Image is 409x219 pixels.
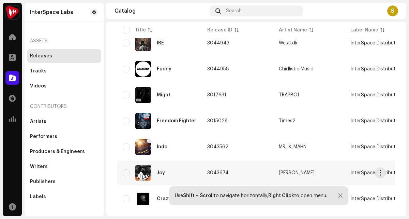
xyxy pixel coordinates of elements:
[135,27,146,33] div: Title
[135,61,151,77] img: 0c31ddd1-9d76-450e-98d9-5a59b961c5fc
[27,160,101,174] re-m-nav-item: Writers
[279,145,306,149] div: MR_IK_MAHN
[350,93,403,97] span: InterSpace Distribution
[30,179,56,184] div: Publishers
[268,193,294,198] strong: Right Click
[279,93,339,97] span: TRAPBOI
[350,170,403,175] span: InterSpace Distribution
[27,33,101,49] re-a-nav-header: Assets
[30,68,47,74] div: Tracks
[279,119,339,123] span: Times2
[226,8,242,14] span: Search
[27,175,101,189] re-m-nav-item: Publishers
[157,93,170,97] div: Might
[30,83,47,89] div: Videos
[27,98,101,115] re-a-nav-header: Contributors
[279,93,299,97] div: TRAPBOI
[279,41,339,45] span: Westtdk
[30,164,48,169] div: Writers
[5,5,19,19] img: 632e49d6-d763-4750-9166-d3cb9de33393
[27,79,101,93] re-m-nav-item: Videos
[350,27,378,33] div: Label Name
[27,115,101,128] re-m-nav-item: Artists
[27,64,101,78] re-m-nav-item: Tracks
[350,67,403,71] span: InterSpace Distribution
[157,196,184,201] div: Crazy Love
[279,67,339,71] span: Chidlistic Music
[27,190,101,204] re-m-nav-item: Labels
[30,194,46,200] div: Labels
[27,130,101,143] re-m-nav-item: Performers
[207,119,228,123] span: 3015028
[207,170,229,175] span: 3043674
[279,145,339,149] span: MR_IK_MAHN
[157,170,165,175] div: Joy
[207,145,228,149] span: 3043562
[135,35,151,51] img: 5bb91a8c-908e-47c1-a32d-1f72fc885ea9
[135,191,151,207] img: 0f50b7a4-5a6a-4d14-b67b-85be1d4f4959
[27,145,101,159] re-m-nav-item: Producers & Engineers
[135,165,151,181] img: 6eb4be49-cade-4255-b7f7-f1d6526fd882
[30,149,85,154] div: Producers & Engineers
[135,139,151,155] img: 1189ad0b-ed3d-4a73-bc67-903804fc8c6c
[157,119,196,123] div: Freedom Fighter
[207,41,229,45] span: 3044943
[27,49,101,63] re-m-nav-item: Releases
[135,113,151,129] img: 1d2a53ab-c50a-4b8d-bc3f-1ed6280ffc84
[279,170,315,175] div: [PERSON_NAME]
[183,193,214,198] strong: Shift + Scroll
[207,93,226,97] span: 3017631
[350,196,403,201] span: InterSpace Distribution
[350,145,403,149] span: InterSpace Distribution
[279,119,296,123] div: Times2
[157,41,164,45] div: IRE
[30,134,57,139] div: Performers
[279,170,339,175] span: Jegede David
[157,145,167,149] div: Indo
[30,119,46,124] div: Artists
[115,8,207,14] div: Catalog
[157,67,171,71] div: Funny
[350,41,403,45] span: InterSpace Distribution
[135,87,151,103] img: a845e4a2-1f8a-4093-9cf2-4b408d04c257
[350,119,403,123] span: InterSpace Distribution
[279,67,313,71] div: Chidlistic Music
[30,10,73,15] div: InterSpace Labs
[175,193,327,199] div: Use to navigate horizontally, to open menu.
[30,53,52,59] div: Releases
[207,67,229,71] span: 3044958
[207,27,232,33] div: Release ID
[279,27,307,33] div: Artist Name
[279,41,298,45] div: Westtdk
[387,5,398,16] div: S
